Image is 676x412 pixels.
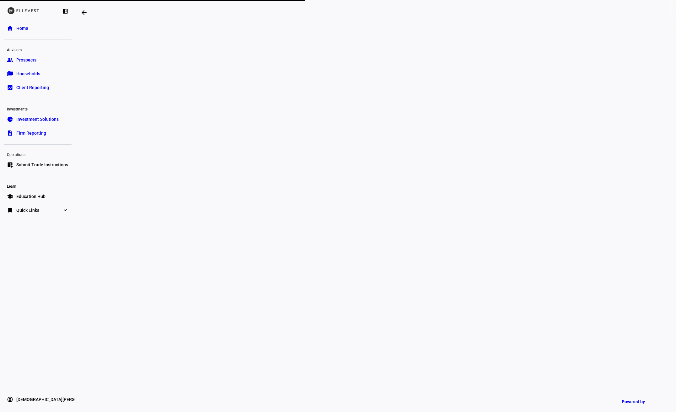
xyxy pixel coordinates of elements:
eth-mat-symbol: pie_chart [7,116,13,122]
span: Prospects [16,57,36,63]
a: homeHome [4,22,72,35]
eth-mat-symbol: expand_more [62,207,68,213]
span: Home [16,25,28,31]
a: bid_landscapeClient Reporting [4,81,72,94]
div: Operations [4,150,72,158]
eth-mat-symbol: left_panel_close [62,8,68,14]
eth-mat-symbol: account_circle [7,396,13,403]
eth-mat-symbol: list_alt_add [7,162,13,168]
span: Submit Trade Instructions [16,162,68,168]
a: folder_copyHouseholds [4,67,72,80]
eth-mat-symbol: bookmark [7,207,13,213]
a: descriptionFirm Reporting [4,127,72,139]
a: Powered by [619,396,667,407]
eth-mat-symbol: group [7,57,13,63]
a: pie_chartInvestment Solutions [4,113,72,126]
span: Client Reporting [16,84,49,91]
div: Investments [4,104,72,113]
eth-mat-symbol: bid_landscape [7,84,13,91]
mat-icon: arrow_backwards [80,9,88,16]
eth-mat-symbol: folder_copy [7,71,13,77]
eth-mat-symbol: school [7,193,13,200]
span: Investment Solutions [16,116,59,122]
eth-mat-symbol: description [7,130,13,136]
span: Households [16,71,40,77]
span: Quick Links [16,207,39,213]
eth-mat-symbol: home [7,25,13,31]
span: [DEMOGRAPHIC_DATA][PERSON_NAME] [16,396,96,403]
span: Education Hub [16,193,46,200]
a: groupProspects [4,54,72,66]
div: Advisors [4,45,72,54]
div: Learn [4,181,72,190]
span: Firm Reporting [16,130,46,136]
